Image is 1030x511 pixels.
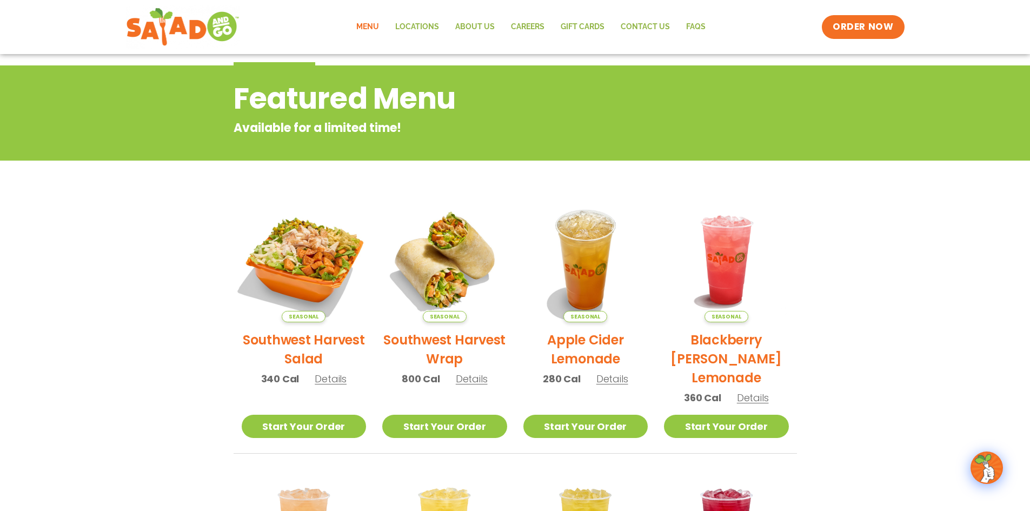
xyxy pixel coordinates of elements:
[315,372,347,386] span: Details
[447,15,503,39] a: About Us
[523,415,648,438] a: Start Your Order
[503,15,553,39] a: Careers
[456,372,488,386] span: Details
[553,15,613,39] a: GIFT CARDS
[382,415,507,438] a: Start Your Order
[563,311,607,322] span: Seasonal
[261,371,300,386] span: 340 Cal
[234,119,710,137] p: Available for a limited time!
[382,197,507,322] img: Product photo for Southwest Harvest Wrap
[382,330,507,368] h2: Southwest Harvest Wrap
[126,5,240,49] img: new-SAG-logo-768×292
[523,330,648,368] h2: Apple Cider Lemonade
[402,371,440,386] span: 800 Cal
[242,415,367,438] a: Start Your Order
[664,197,789,322] img: Product photo for Blackberry Bramble Lemonade
[282,311,325,322] span: Seasonal
[242,330,367,368] h2: Southwest Harvest Salad
[613,15,678,39] a: Contact Us
[705,311,748,322] span: Seasonal
[523,197,648,322] img: Product photo for Apple Cider Lemonade
[230,187,377,333] img: Product photo for Southwest Harvest Salad
[737,391,769,404] span: Details
[972,453,1002,483] img: wpChatIcon
[234,77,710,121] h2: Featured Menu
[543,371,581,386] span: 280 Cal
[348,15,714,39] nav: Menu
[684,390,721,405] span: 360 Cal
[664,330,789,387] h2: Blackberry [PERSON_NAME] Lemonade
[664,415,789,438] a: Start Your Order
[423,311,467,322] span: Seasonal
[822,15,904,39] a: ORDER NOW
[678,15,714,39] a: FAQs
[348,15,387,39] a: Menu
[833,21,893,34] span: ORDER NOW
[596,372,628,386] span: Details
[387,15,447,39] a: Locations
